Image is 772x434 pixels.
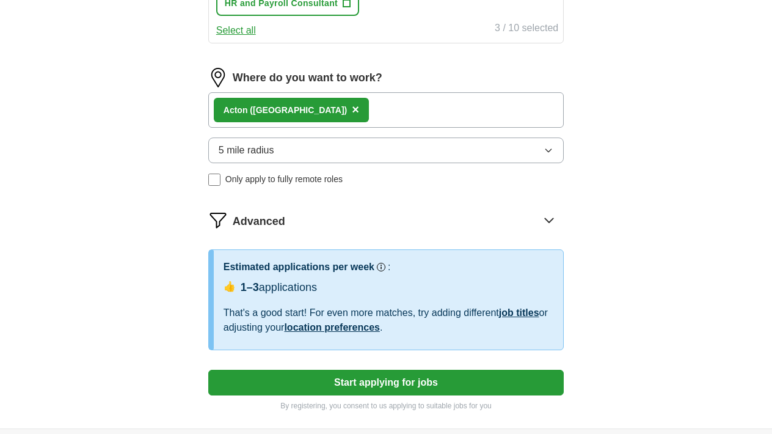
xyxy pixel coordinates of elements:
span: 5 mile radius [219,143,274,158]
button: 5 mile radius [208,138,564,163]
button: Select all [216,23,256,38]
span: 👍 [224,279,236,294]
img: location.png [208,68,228,87]
button: Start applying for jobs [208,370,564,395]
strong: Acton [224,105,248,115]
p: By registering, you consent to us applying to suitable jobs for you [208,400,564,411]
span: × [352,103,359,116]
span: 1–3 [241,281,259,293]
input: Only apply to fully remote roles [208,174,220,186]
h3: : [388,260,390,274]
span: Advanced [233,213,285,230]
span: ([GEOGRAPHIC_DATA]) [250,105,347,115]
div: 3 / 10 selected [495,21,558,38]
h3: Estimated applications per week [224,260,374,274]
label: Where do you want to work? [233,70,382,86]
div: applications [241,279,317,296]
a: job titles [499,307,539,318]
span: Only apply to fully remote roles [225,173,343,186]
img: filter [208,210,228,230]
button: × [352,101,359,119]
div: That's a good start! For even more matches, try adding different or adjusting your . [224,306,553,335]
a: location preferences [284,322,380,333]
